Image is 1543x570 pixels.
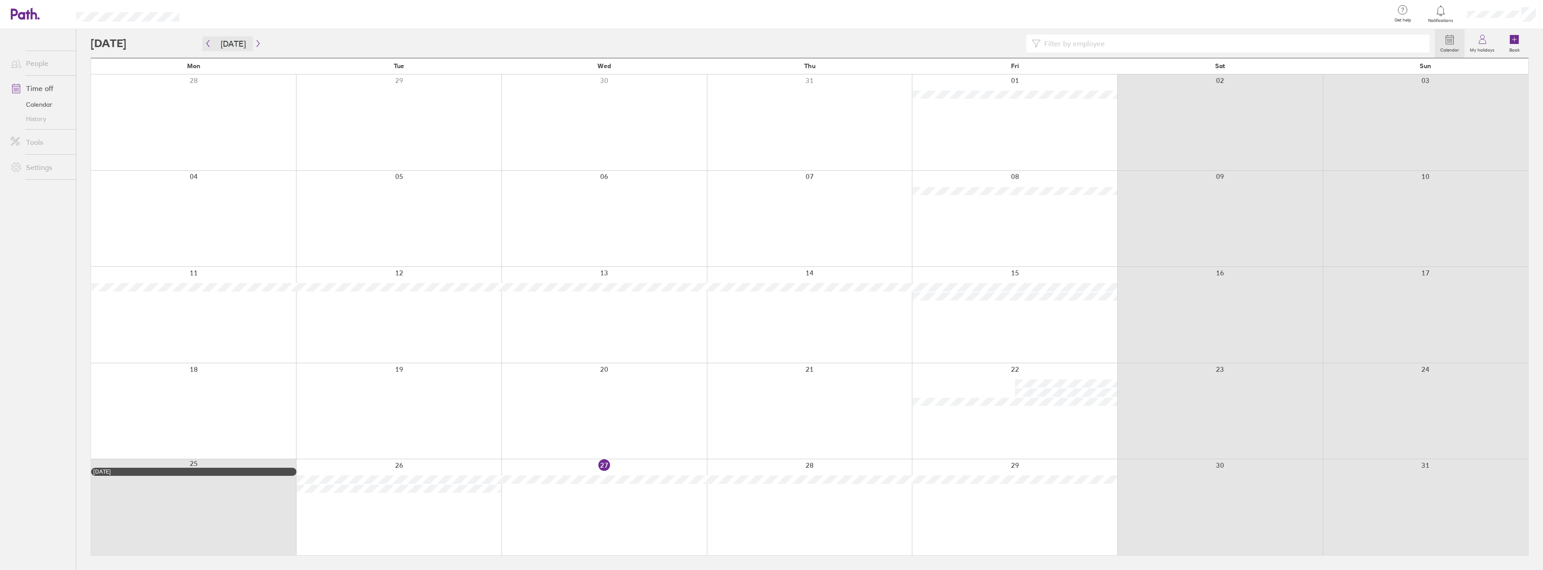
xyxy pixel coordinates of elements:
[1465,29,1500,58] a: My holidays
[4,79,76,97] a: Time off
[4,112,76,126] a: History
[1011,62,1019,70] span: Fri
[1435,45,1465,53] label: Calendar
[394,62,404,70] span: Tue
[1426,4,1456,23] a: Notifications
[804,62,815,70] span: Thu
[1435,29,1465,58] a: Calendar
[187,62,201,70] span: Mon
[4,133,76,151] a: Tools
[1388,17,1417,23] span: Get help
[1426,18,1456,23] span: Notifications
[4,97,76,112] a: Calendar
[4,54,76,72] a: People
[1465,45,1500,53] label: My holidays
[597,62,611,70] span: Wed
[1500,29,1529,58] a: Book
[4,158,76,176] a: Settings
[1215,62,1225,70] span: Sat
[93,469,294,475] div: [DATE]
[1504,45,1525,53] label: Book
[1041,35,1424,52] input: Filter by employee
[214,36,253,51] button: [DATE]
[1420,62,1431,70] span: Sun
